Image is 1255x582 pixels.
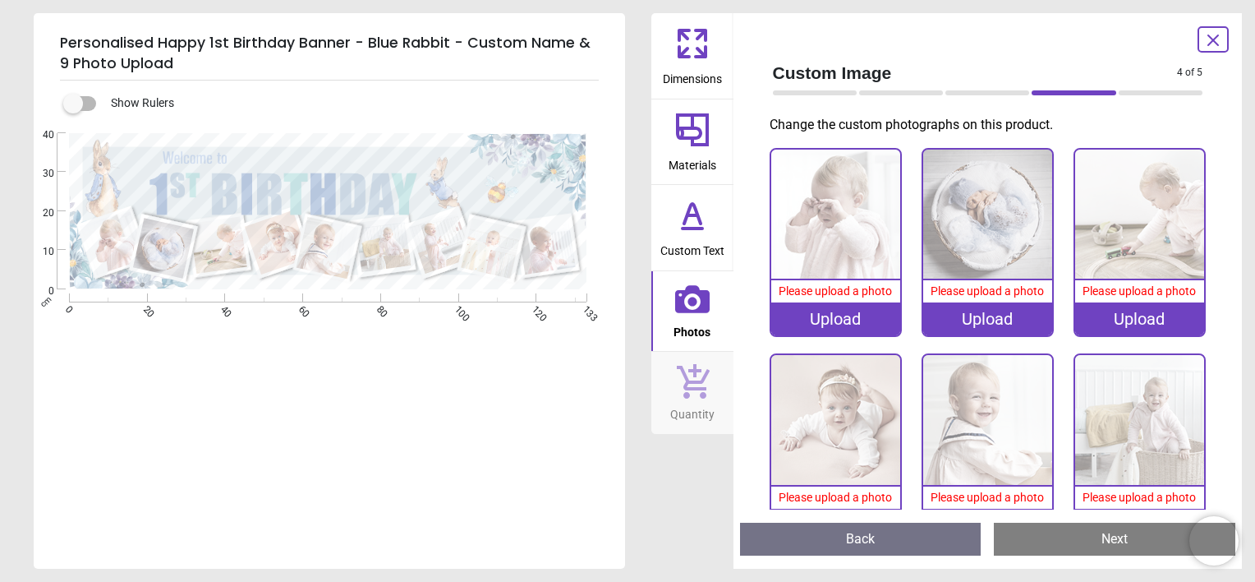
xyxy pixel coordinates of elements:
span: Materials [669,150,716,174]
span: 80 [373,303,384,314]
div: Upload [923,509,1052,542]
span: 40 [218,303,228,314]
span: 120 [529,303,540,314]
div: Upload [1075,509,1204,542]
div: Upload [771,303,900,335]
span: 30 [23,167,54,181]
iframe: Brevo live chat [1189,516,1239,566]
span: 0 [23,284,54,298]
span: Dimensions [663,63,722,88]
span: Please upload a photo [931,491,1044,504]
button: Custom Text [651,185,733,270]
div: Upload [923,303,1052,335]
span: Quantity [670,399,715,423]
button: Materials [651,99,733,185]
span: Please upload a photo [779,284,892,298]
span: 100 [451,303,462,314]
span: Please upload a photo [931,284,1044,298]
span: 133 [579,303,590,314]
span: Custom Text [660,235,724,260]
button: Next [994,523,1235,556]
div: Upload [1075,303,1204,335]
span: 60 [295,303,306,314]
span: 0 [62,303,72,314]
span: 20 [23,206,54,220]
h5: Personalised Happy 1st Birthday Banner - Blue Rabbit - Custom Name & 9 Photo Upload [60,26,599,81]
button: Quantity [651,352,733,434]
span: 20 [140,303,150,314]
span: 4 of 5 [1177,66,1202,80]
button: Back [740,523,981,556]
span: 10 [23,245,54,259]
span: cm [39,293,53,308]
div: Upload [771,509,900,542]
span: Please upload a photo [1083,491,1196,504]
button: Photos [651,271,733,352]
div: Show Rulers [73,94,625,113]
button: Dimensions [651,13,733,99]
span: 40 [23,128,54,142]
span: Photos [673,316,710,341]
span: Please upload a photo [1083,284,1196,298]
span: Custom Image [773,61,1178,85]
p: Change the custom photographs on this product. [770,116,1216,134]
span: Please upload a photo [779,491,892,504]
